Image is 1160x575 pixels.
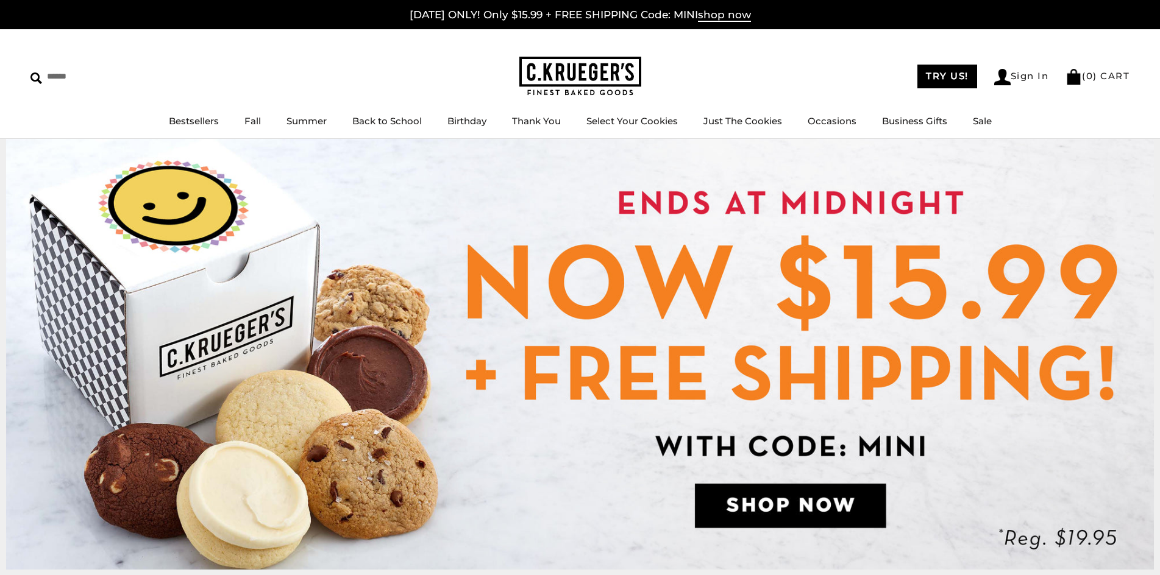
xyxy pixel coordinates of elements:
[698,9,751,22] span: shop now
[352,115,422,127] a: Back to School
[286,115,327,127] a: Summer
[30,67,176,86] input: Search
[6,139,1154,570] img: C.Krueger's Special Offer
[1066,69,1082,85] img: Bag
[917,65,977,88] a: TRY US!
[512,115,561,127] a: Thank You
[586,115,678,127] a: Select Your Cookies
[410,9,751,22] a: [DATE] ONLY! Only $15.99 + FREE SHIPPING Code: MINIshop now
[1066,70,1130,82] a: (0) CART
[994,69,1049,85] a: Sign In
[519,57,641,96] img: C.KRUEGER'S
[973,115,992,127] a: Sale
[882,115,947,127] a: Business Gifts
[244,115,261,127] a: Fall
[994,69,1011,85] img: Account
[447,115,486,127] a: Birthday
[808,115,856,127] a: Occasions
[169,115,219,127] a: Bestsellers
[1086,70,1094,82] span: 0
[30,72,42,84] img: Search
[703,115,782,127] a: Just The Cookies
